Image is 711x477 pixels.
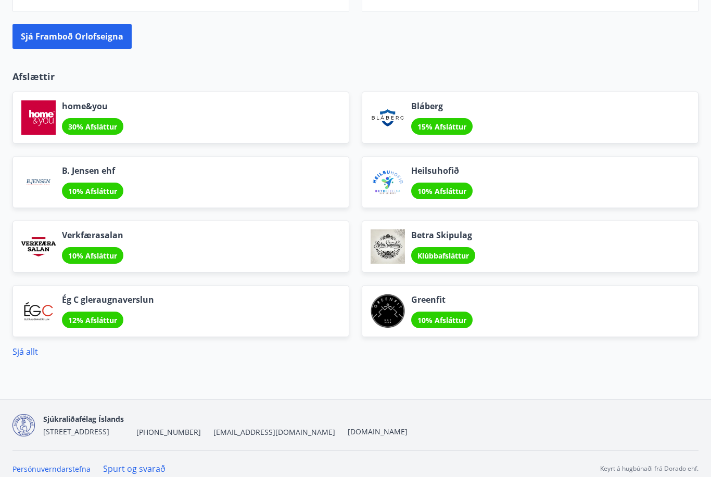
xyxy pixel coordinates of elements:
p: Keyrt á hugbúnaði frá Dorado ehf. [600,464,699,473]
a: Spurt og svarað [103,463,166,474]
a: Sjá allt [12,346,38,357]
span: 10% Afsláttur [68,251,117,261]
span: Verkfærasalan [62,229,123,241]
span: 15% Afsláttur [417,122,466,132]
span: [STREET_ADDRESS] [43,427,109,436]
a: Persónuverndarstefna [12,464,91,474]
span: 30% Afsláttur [68,122,117,132]
span: Heilsuhofið [411,165,473,176]
span: [PHONE_NUMBER] [136,427,201,437]
span: Klúbbafsláttur [417,251,469,261]
span: B. Jensen ehf [62,165,123,176]
a: [DOMAIN_NAME] [348,427,408,436]
p: Afslættir [12,70,699,83]
span: Ég C gleraugnaverslun [62,294,154,305]
span: 10% Afsláttur [417,186,466,196]
button: Sjá framboð orlofseigna [12,24,132,49]
span: 10% Afsláttur [68,186,117,196]
span: Betra Skipulag [411,229,475,241]
span: 10% Afsláttur [417,315,466,325]
span: Sjúkraliðafélag Íslands [43,414,124,424]
span: Greenfit [411,294,473,305]
img: d7T4au2pYIU9thVz4WmmUT9xvMNnFvdnscGDOPEg.png [12,414,35,436]
span: Bláberg [411,100,473,112]
span: [EMAIL_ADDRESS][DOMAIN_NAME] [213,427,335,437]
span: home&you [62,100,123,112]
span: 12% Afsláttur [68,315,117,325]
